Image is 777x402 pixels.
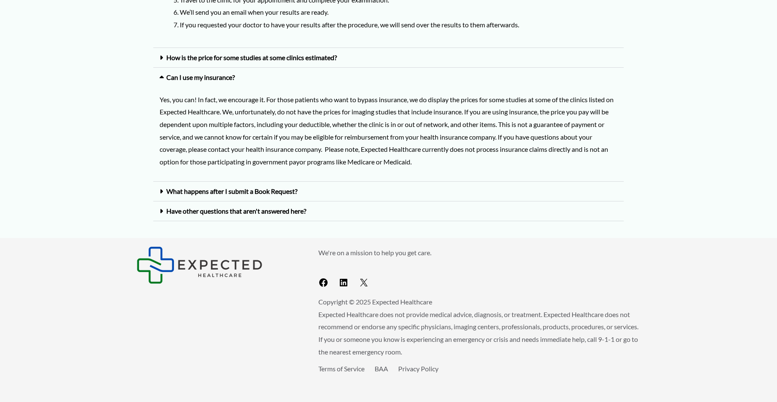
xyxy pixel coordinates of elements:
[166,53,337,61] a: How is the price for some studies at some clinics estimated?
[318,246,640,259] p: We're on a mission to help you get care.
[180,19,617,31] li: If you requested your doctor to have your results after the procedure, we will send over the resu...
[375,365,388,373] a: BAA
[318,310,638,356] span: Expected Healthcare does not provide medical advice, diagnosis, or treatment. Expected Healthcare...
[153,201,624,221] div: Have other questions that aren't answered here?
[160,93,617,168] p: Yes, you can! In fact, we encourage it. For those patients who want to bypass insurance, we do di...
[318,362,640,394] aside: Footer Widget 3
[166,207,306,215] a: Have other questions that aren't answered here?
[153,182,624,201] div: What happens after I submit a Book Request?
[153,87,624,182] div: Can I use my insurance?
[318,365,365,373] a: Terms of Service
[166,73,235,81] a: Can I use my insurance?
[153,48,624,68] div: How is the price for some studies at some clinics estimated?
[318,246,640,291] aside: Footer Widget 2
[398,365,438,373] a: Privacy Policy
[318,298,432,306] span: Copyright © 2025 Expected Healthcare
[153,68,624,87] div: Can I use my insurance?
[166,187,297,195] a: What happens after I submit a Book Request?
[136,246,297,284] aside: Footer Widget 1
[180,6,617,19] li: We’ll send you an email when your results are ready.
[136,246,262,284] img: Expected Healthcare Logo - side, dark font, small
